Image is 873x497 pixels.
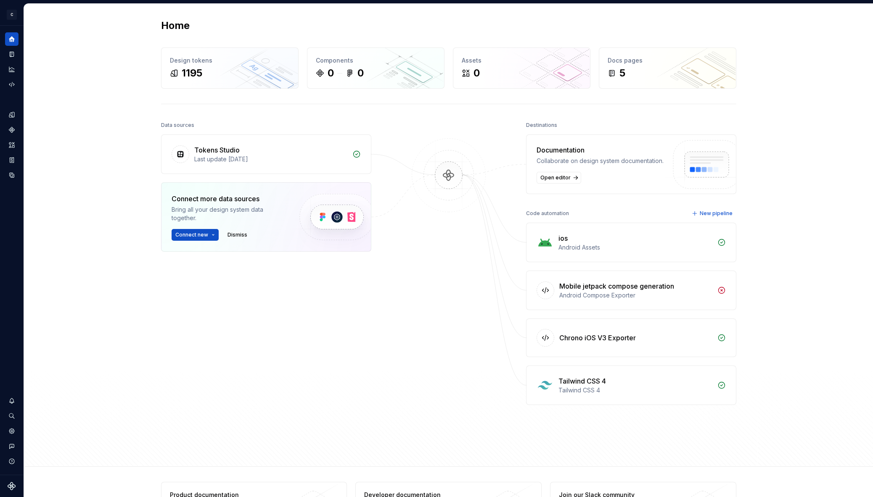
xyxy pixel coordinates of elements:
div: Tokens Studio [194,145,240,155]
div: Components [316,56,436,65]
div: Tailwind CSS 4 [558,376,606,386]
div: Code automation [526,208,569,219]
a: Components00 [307,47,444,89]
div: 0 [474,66,480,80]
a: Documentation [5,47,19,61]
div: Documentation [537,145,664,155]
a: Assets0 [453,47,590,89]
div: Android Compose Exporter [559,291,712,300]
div: Tailwind CSS 4 [558,386,712,394]
button: Dismiss [224,229,251,241]
div: Design tokens [170,56,290,65]
a: Design tokens1195 [161,47,299,89]
div: Mobile jetpack compose generation [559,281,674,291]
div: C [7,10,17,20]
a: Data sources [5,168,19,182]
div: Collaborate on design system documentation. [537,157,664,165]
a: Home [5,32,19,46]
div: 1195 [182,66,202,80]
div: Assets [462,56,582,65]
button: Connect new [172,229,219,241]
div: ios [558,233,568,243]
span: New pipeline [700,210,733,217]
button: Contact support [5,439,19,453]
a: Tokens StudioLast update [DATE] [161,134,371,174]
svg: Supernova Logo [8,482,16,490]
span: Dismiss [228,231,247,238]
a: Settings [5,424,19,438]
button: C [2,5,22,24]
span: Connect new [175,231,208,238]
div: Connect more data sources [172,194,285,204]
a: Assets [5,138,19,152]
span: Open editor [540,174,571,181]
div: 5 [619,66,625,80]
div: 0 [328,66,334,80]
a: Docs pages5 [599,47,736,89]
div: Bring all your design system data together. [172,205,285,222]
h2: Home [161,19,190,32]
button: Notifications [5,394,19,408]
div: Android Assets [558,243,712,252]
div: 0 [357,66,364,80]
a: Code automation [5,78,19,91]
div: Chrono iOS V3 Exporter [559,333,636,343]
a: Storybook stories [5,153,19,167]
a: Open editor [537,172,581,184]
div: Docs pages [608,56,727,65]
a: Design tokens [5,108,19,121]
button: Search ⌘K [5,409,19,423]
div: Last update [DATE] [194,155,347,163]
button: New pipeline [689,208,736,219]
a: Components [5,123,19,137]
a: Analytics [5,63,19,76]
div: Destinations [526,119,557,131]
div: Data sources [161,119,194,131]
